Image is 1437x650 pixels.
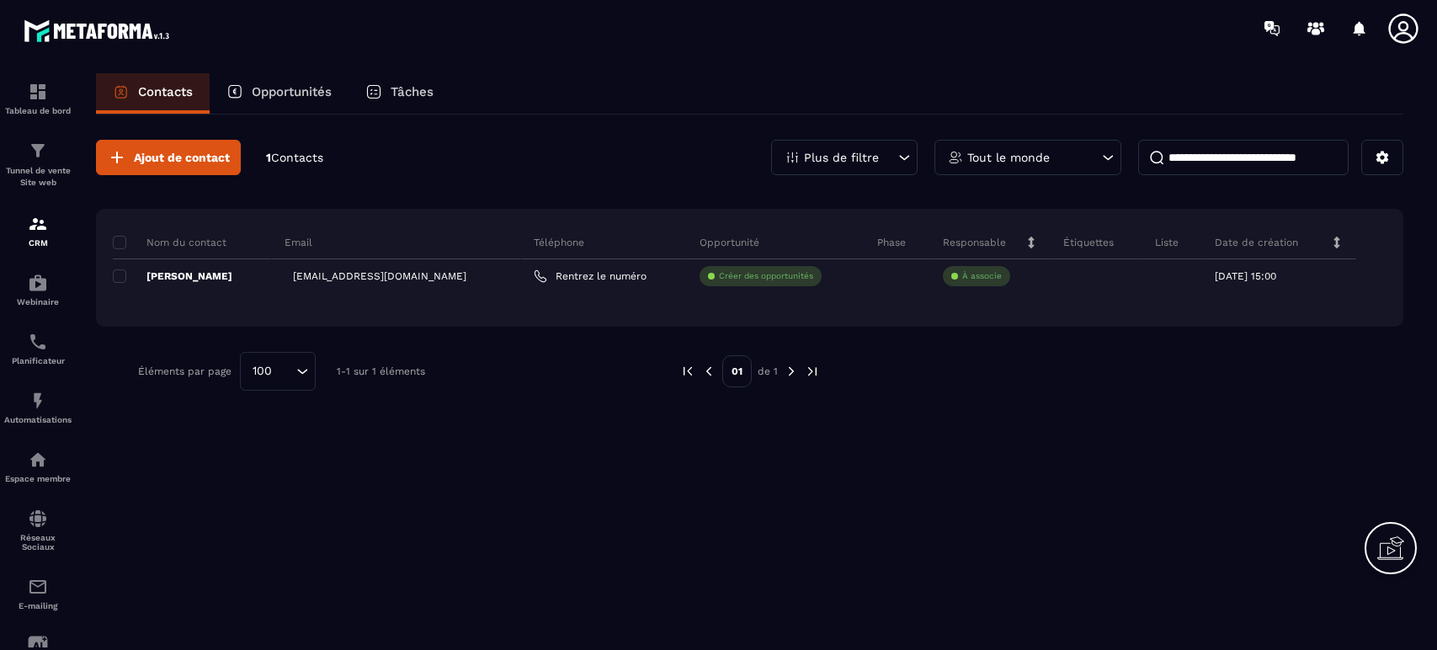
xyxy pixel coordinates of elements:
p: Contacts [138,84,193,99]
p: Email [285,236,312,249]
img: social-network [28,509,48,529]
p: Webinaire [4,297,72,306]
p: [PERSON_NAME] [113,269,232,283]
p: Éléments par page [138,365,232,377]
img: formation [28,82,48,102]
div: Search for option [240,352,316,391]
img: next [805,364,820,379]
img: automations [28,273,48,293]
a: automationsautomationsAutomatisations [4,378,72,437]
img: logo [24,15,175,46]
p: Créer des opportunités [719,270,813,282]
img: automations [28,391,48,411]
a: automationsautomationsEspace membre [4,437,72,496]
a: schedulerschedulerPlanificateur [4,319,72,378]
p: Espace membre [4,474,72,483]
p: Tâches [391,84,434,99]
p: Tunnel de vente Site web [4,165,72,189]
p: Date de création [1215,236,1298,249]
a: Opportunités [210,73,349,114]
a: social-networksocial-networkRéseaux Sociaux [4,496,72,564]
p: CRM [4,238,72,248]
img: prev [680,364,695,379]
p: 1 [266,150,323,166]
img: prev [701,364,716,379]
p: À associe [962,270,1002,282]
p: Tableau de bord [4,106,72,115]
p: Plus de filtre [804,152,879,163]
span: 100 [247,362,278,381]
img: formation [28,214,48,234]
p: E-mailing [4,601,72,610]
img: formation [28,141,48,161]
a: formationformationTableau de bord [4,69,72,128]
p: 1-1 sur 1 éléments [337,365,425,377]
a: automationsautomationsWebinaire [4,260,72,319]
button: Ajout de contact [96,140,241,175]
p: Nom du contact [113,236,226,249]
p: Étiquettes [1063,236,1114,249]
p: Opportunité [700,236,759,249]
a: Contacts [96,73,210,114]
p: Automatisations [4,415,72,424]
span: Ajout de contact [134,149,230,166]
p: Responsable [943,236,1006,249]
a: formationformationTunnel de vente Site web [4,128,72,201]
img: next [784,364,799,379]
p: Liste [1155,236,1179,249]
p: 01 [722,355,752,387]
p: [DATE] 15:00 [1215,270,1276,282]
input: Search for option [278,362,292,381]
p: Planificateur [4,356,72,365]
img: scheduler [28,332,48,352]
img: email [28,577,48,597]
p: Téléphone [534,236,584,249]
img: automations [28,450,48,470]
p: Opportunités [252,84,332,99]
p: Tout le monde [967,152,1050,163]
a: Tâches [349,73,450,114]
p: de 1 [758,365,778,378]
p: Phase [877,236,906,249]
p: Réseaux Sociaux [4,533,72,551]
a: emailemailE-mailing [4,564,72,623]
span: Contacts [271,151,323,164]
a: formationformationCRM [4,201,72,260]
